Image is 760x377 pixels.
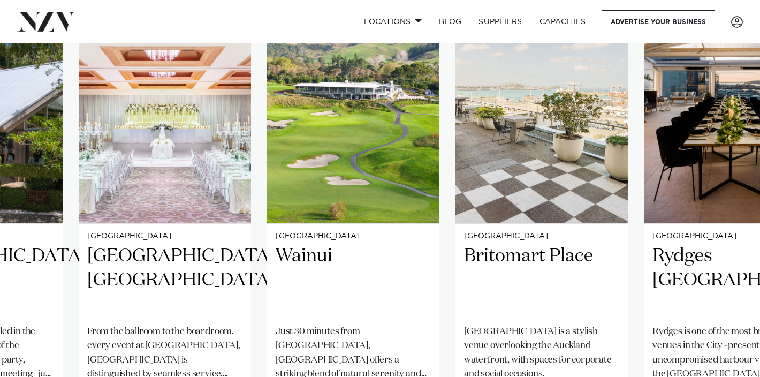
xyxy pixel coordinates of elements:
a: Locations [355,10,430,33]
h2: Wainui [276,244,431,316]
small: [GEOGRAPHIC_DATA] [464,232,619,240]
h2: [GEOGRAPHIC_DATA], [GEOGRAPHIC_DATA] [87,244,242,316]
a: SUPPLIERS [470,10,530,33]
a: Capacities [531,10,595,33]
small: [GEOGRAPHIC_DATA] [87,232,242,240]
h2: Britomart Place [464,244,619,316]
img: nzv-logo.png [17,12,75,31]
a: BLOG [430,10,470,33]
a: Advertise your business [602,10,715,33]
small: [GEOGRAPHIC_DATA] [276,232,431,240]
